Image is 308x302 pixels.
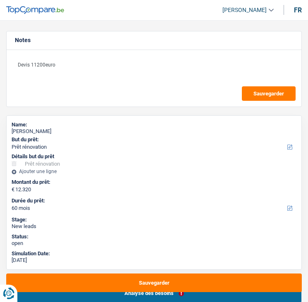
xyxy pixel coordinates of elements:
div: Simulation Date: [12,250,296,257]
img: TopCompare Logo [6,6,64,14]
label: Durée du prêt: [12,197,295,204]
div: open [12,240,296,247]
div: [DATE] [12,257,296,264]
span: € [12,186,14,193]
div: Ajouter une ligne [12,169,296,174]
div: Détails but du prêt [12,153,296,160]
div: Status: [12,233,296,240]
div: [PERSON_NAME] [12,128,296,135]
div: fr [294,6,302,14]
span: [PERSON_NAME] [222,7,267,14]
label: Montant du prêt: [12,179,295,185]
a: [PERSON_NAME] [216,3,274,17]
div: Stage: [12,216,296,223]
h5: Notes [15,37,293,44]
span: Sauvegarder [253,91,284,96]
button: Sauvegarder [242,86,296,101]
div: Name: [12,121,296,128]
button: Sauvegarder [6,273,302,292]
div: New leads [12,223,296,230]
label: But du prêt: [12,136,295,143]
